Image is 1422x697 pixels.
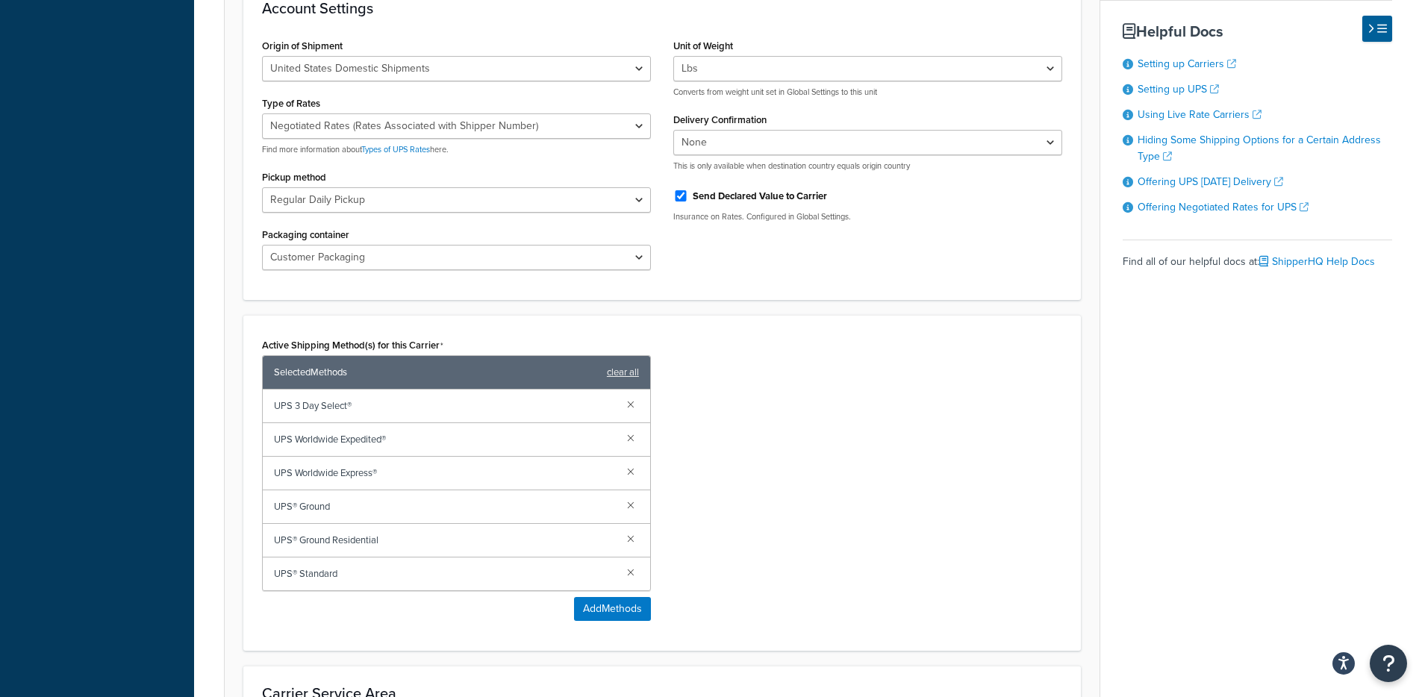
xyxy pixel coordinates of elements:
[262,340,443,351] label: Active Shipping Method(s) for this Carrier
[274,362,599,383] span: Selected Methods
[673,160,1062,172] p: This is only available when destination country equals origin country
[607,362,639,383] a: clear all
[1138,81,1219,97] a: Setting up UPS
[274,496,615,517] span: UPS® Ground
[274,563,615,584] span: UPS® Standard
[262,98,320,109] label: Type of Rates
[574,597,651,621] button: AddMethods
[673,40,733,51] label: Unit of Weight
[1138,132,1381,164] a: Hiding Some Shipping Options for a Certain Address Type
[1138,174,1283,190] a: Offering UPS [DATE] Delivery
[1123,23,1392,40] h3: Helpful Docs
[673,87,1062,98] p: Converts from weight unit set in Global Settings to this unit
[673,114,767,125] label: Delivery Confirmation
[1123,240,1392,272] div: Find all of our helpful docs at:
[1362,16,1392,42] button: Hide Help Docs
[1370,645,1407,682] button: Open Resource Center
[274,396,615,416] span: UPS 3 Day Select®
[274,530,615,551] span: UPS® Ground Residential
[673,211,1062,222] p: Insurance on Rates. Configured in Global Settings.
[1138,199,1309,215] a: Offering Negotiated Rates for UPS
[1259,254,1375,269] a: ShipperHQ Help Docs
[274,429,615,450] span: UPS Worldwide Expedited®
[274,463,615,484] span: UPS Worldwide Express®
[361,143,430,155] a: Types of UPS Rates
[1138,107,1262,122] a: Using Live Rate Carriers
[693,190,827,203] label: Send Declared Value to Carrier
[1138,56,1236,72] a: Setting up Carriers
[262,40,343,51] label: Origin of Shipment
[262,144,651,155] p: Find more information about here.
[262,172,326,183] label: Pickup method
[262,229,349,240] label: Packaging container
